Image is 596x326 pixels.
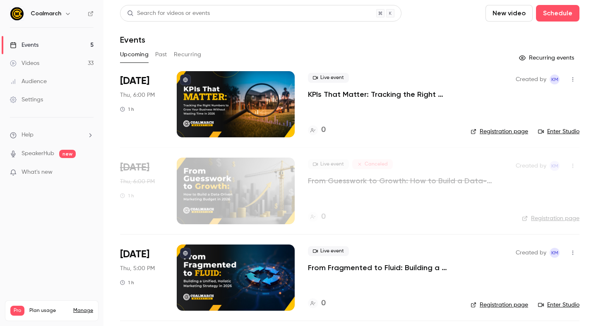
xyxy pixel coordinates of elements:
[120,91,155,99] span: Thu, 6:00 PM
[516,74,546,84] span: Created by
[120,158,163,224] div: Oct 16 Thu, 12:00 PM (America/New York)
[120,248,149,261] span: [DATE]
[551,248,558,258] span: KM
[308,73,349,83] span: Live event
[308,246,349,256] span: Live event
[120,177,155,186] span: Thu, 6:00 PM
[516,161,546,171] span: Created by
[308,159,349,169] span: Live event
[120,161,149,174] span: [DATE]
[321,298,326,309] h4: 0
[120,35,145,45] h1: Events
[120,48,149,61] button: Upcoming
[308,211,326,223] a: 0
[10,41,38,49] div: Events
[515,51,579,65] button: Recurring events
[84,169,94,176] iframe: Noticeable Trigger
[59,150,76,158] span: new
[120,71,163,137] div: Oct 2 Thu, 12:00 PM (America/New York)
[120,106,134,113] div: 1 h
[550,74,560,84] span: Katie McCaskill
[10,59,39,67] div: Videos
[538,301,579,309] a: Enter Studio
[485,5,533,22] button: New video
[22,131,34,139] span: Help
[321,211,326,223] h4: 0
[536,5,579,22] button: Schedule
[22,168,53,177] span: What's new
[120,264,155,273] span: Thu, 5:00 PM
[22,149,54,158] a: SpeakerHub
[538,127,579,136] a: Enter Studio
[31,10,61,18] h6: Coalmarch
[550,161,560,171] span: Katie McCaskill
[522,214,579,223] a: Registration page
[471,127,528,136] a: Registration page
[73,307,93,314] a: Manage
[174,48,202,61] button: Recurring
[10,306,24,316] span: Pro
[550,248,560,258] span: Katie McCaskill
[120,279,134,286] div: 1 h
[308,176,502,186] a: From Guesswork to Growth: How to Build a Data-Driven Marketing Budget in [DATE]
[352,159,393,169] span: Canceled
[10,77,47,86] div: Audience
[120,74,149,88] span: [DATE]
[308,89,457,99] a: KPIs That Matter: Tracking the Right Numbers to Grow Your Business Without Wasting Time in [DATE]
[308,125,326,136] a: 0
[551,74,558,84] span: KM
[29,307,68,314] span: Plan usage
[10,131,94,139] li: help-dropdown-opener
[308,298,326,309] a: 0
[120,244,163,311] div: Oct 30 Thu, 12:00 PM (America/New York)
[10,96,43,104] div: Settings
[321,125,326,136] h4: 0
[471,301,528,309] a: Registration page
[120,192,134,199] div: 1 h
[551,161,558,171] span: KM
[516,248,546,258] span: Created by
[155,48,167,61] button: Past
[308,263,457,273] a: From Fragmented to Fluid: Building a Unified, Holistic Marketing Strategy in [DATE]
[127,9,210,18] div: Search for videos or events
[10,7,24,20] img: Coalmarch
